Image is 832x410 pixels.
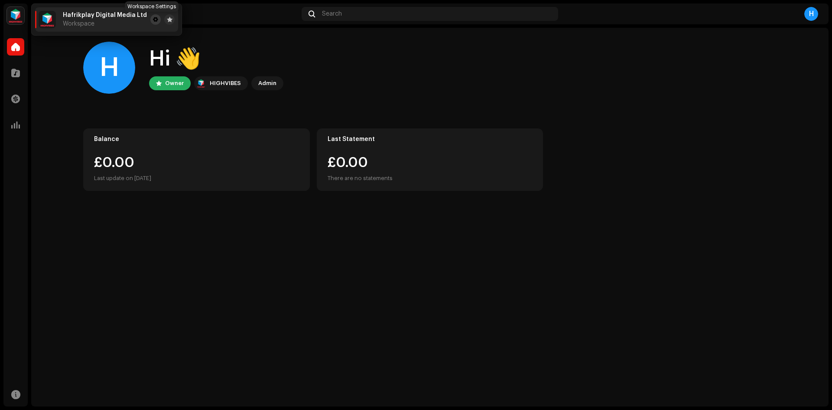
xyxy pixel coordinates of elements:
[149,45,283,73] div: Hi 👋
[328,136,533,143] div: Last Statement
[83,128,310,191] re-o-card-value: Balance
[322,10,342,17] span: Search
[258,78,276,89] div: Admin
[39,11,56,28] img: feab3aad-9b62-475c-8caf-26f15a9573ee
[196,78,206,89] img: feab3aad-9b62-475c-8caf-26f15a9573ee
[63,20,94,27] span: Workspace
[804,7,818,21] div: H
[94,136,299,143] div: Balance
[63,12,147,19] span: Hafrikplay Digital Media Ltd
[83,42,135,94] div: H
[165,78,184,89] div: Owner
[317,128,543,191] re-o-card-value: Last Statement
[328,173,393,184] div: There are no statements
[94,173,299,184] div: Last update on [DATE]
[210,78,241,89] div: HIGHVIBES
[7,7,24,24] img: feab3aad-9b62-475c-8caf-26f15a9573ee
